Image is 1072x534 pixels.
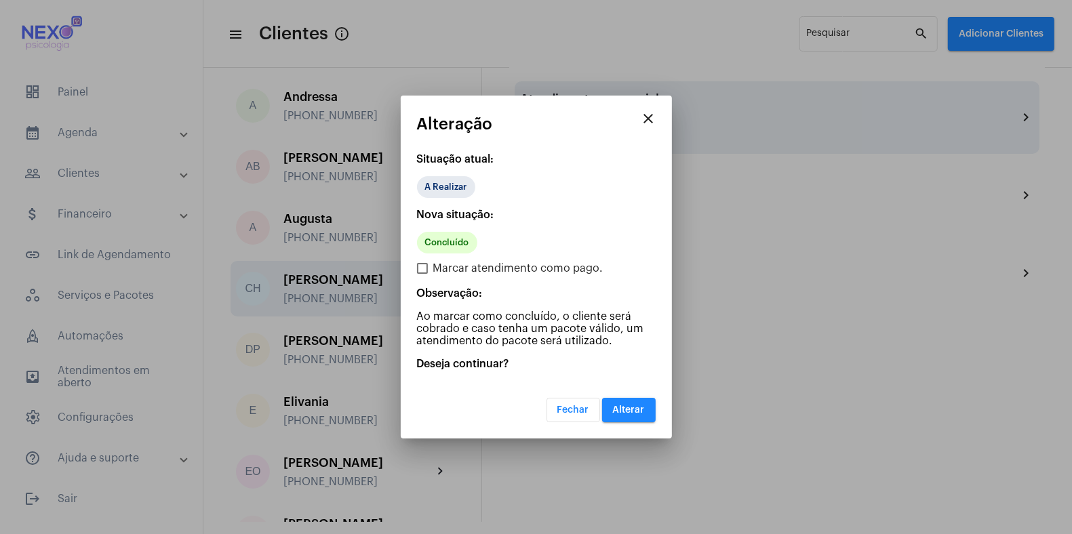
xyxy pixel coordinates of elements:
button: Fechar [547,398,600,422]
p: Ao marcar como concluído, o cliente será cobrado e caso tenha um pacote válido, um atendimento do... [417,310,656,347]
span: Alterar [613,405,645,415]
mat-icon: close [641,110,657,127]
p: Nova situação: [417,209,656,221]
span: Fechar [557,405,589,415]
button: Alterar [602,398,656,422]
span: Marcar atendimento como pago. [433,260,603,276]
p: Observação: [417,287,656,300]
span: Alteração [417,115,493,133]
mat-chip: A Realizar [417,176,475,198]
p: Situação atual: [417,153,656,165]
p: Deseja continuar? [417,358,656,370]
mat-chip: Concluído [417,232,477,253]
